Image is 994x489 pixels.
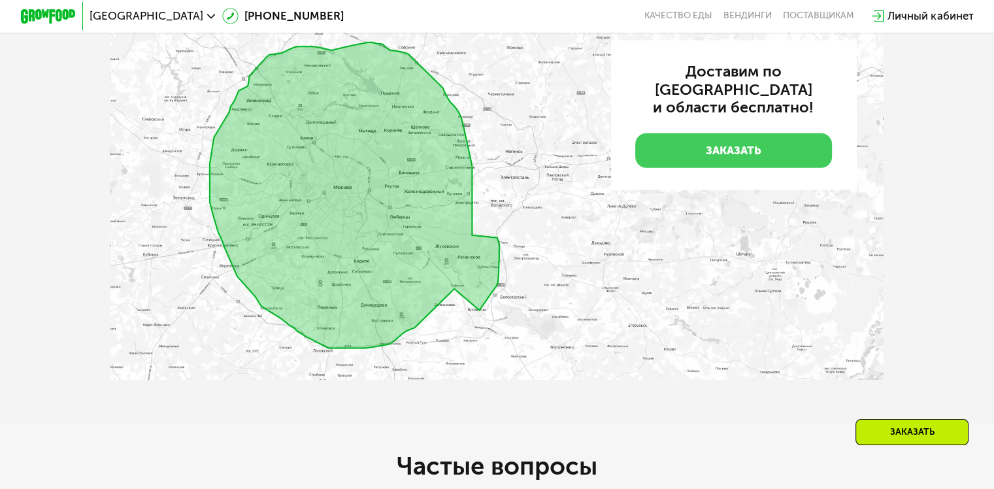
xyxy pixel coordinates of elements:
[635,133,832,168] a: Заказать
[887,8,973,24] div: Личный кабинет
[644,10,712,22] a: Качество еды
[723,10,772,22] a: Вендинги
[222,8,344,24] a: [PHONE_NUMBER]
[783,10,854,22] div: поставщикам
[855,419,969,445] div: Заказать
[90,10,203,22] span: [GEOGRAPHIC_DATA]
[110,16,884,379] img: qjxAnTPE20vLBGq3.webp
[635,63,832,116] h3: Доставим по [GEOGRAPHIC_DATA] и области бесплатно!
